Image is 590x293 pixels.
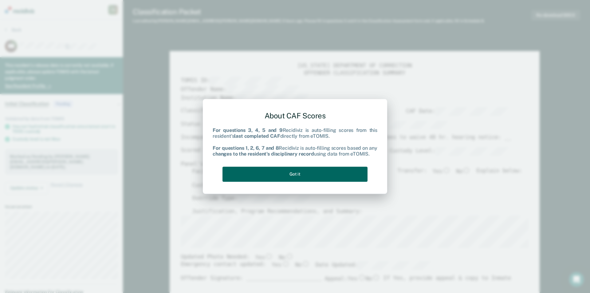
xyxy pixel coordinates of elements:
div: Recidiviz is auto-filling scores from this resident's directly from eTOMIS. Recidiviz is auto-fil... [213,128,377,157]
button: Got it [222,167,368,182]
b: last completed CAF [234,133,280,139]
b: For questions 1, 2, 6, 7 and 8 [213,145,279,151]
b: For questions 3, 4, 5 and 9 [213,128,283,133]
b: changes to the resident's disciplinary record [213,151,314,157]
div: About CAF Scores [213,106,377,125]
